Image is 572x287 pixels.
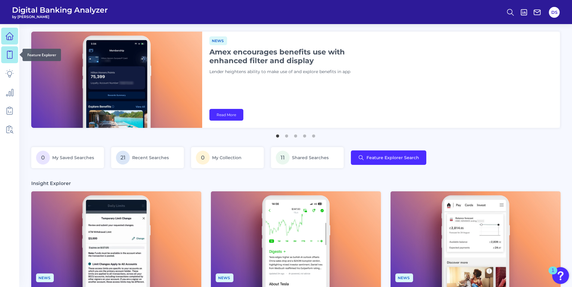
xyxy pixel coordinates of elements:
p: Lender heightens ability to make use of and explore benefits in app [209,69,360,75]
span: Feature Explorer Search [367,155,419,160]
span: Recent Searches [132,155,169,160]
a: News [216,275,233,280]
button: 4 [302,131,308,137]
span: 0 [196,151,210,165]
img: News - Phone.png [391,191,561,287]
img: News - Phone (1).png [211,191,381,287]
button: 5 [311,131,317,137]
div: 1 [552,270,554,278]
button: 1 [275,131,281,137]
span: My Collection [212,155,242,160]
span: Digital Banking Analyzer [12,5,108,14]
a: News [395,275,413,280]
span: News [209,36,227,45]
img: bannerImg [31,32,202,128]
span: 21 [116,151,130,165]
a: News [36,275,54,280]
h3: Insight Explorer [31,180,71,187]
span: News [36,273,54,282]
a: 0My Collection [191,147,264,168]
span: by [PERSON_NAME] [12,14,108,19]
button: Open Resource Center, 1 new notification [552,267,569,284]
span: 0 [36,151,50,165]
span: My Saved Searches [52,155,94,160]
div: Feature Explorer [23,49,61,61]
span: 11 [276,151,290,165]
a: 21Recent Searches [111,147,184,168]
h1: Amex encourages benefits use with enhanced filter and display [209,48,360,65]
span: News [216,273,233,282]
span: Shared Searches [292,155,329,160]
button: DS [549,7,560,18]
a: News [209,38,227,43]
span: News [395,273,413,282]
img: News - Phone (2).png [31,191,201,287]
a: 11Shared Searches [271,147,344,168]
button: 3 [293,131,299,137]
button: Feature Explorer Search [351,150,426,165]
a: Read More [209,109,243,121]
button: 2 [284,131,290,137]
a: 0My Saved Searches [31,147,104,168]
